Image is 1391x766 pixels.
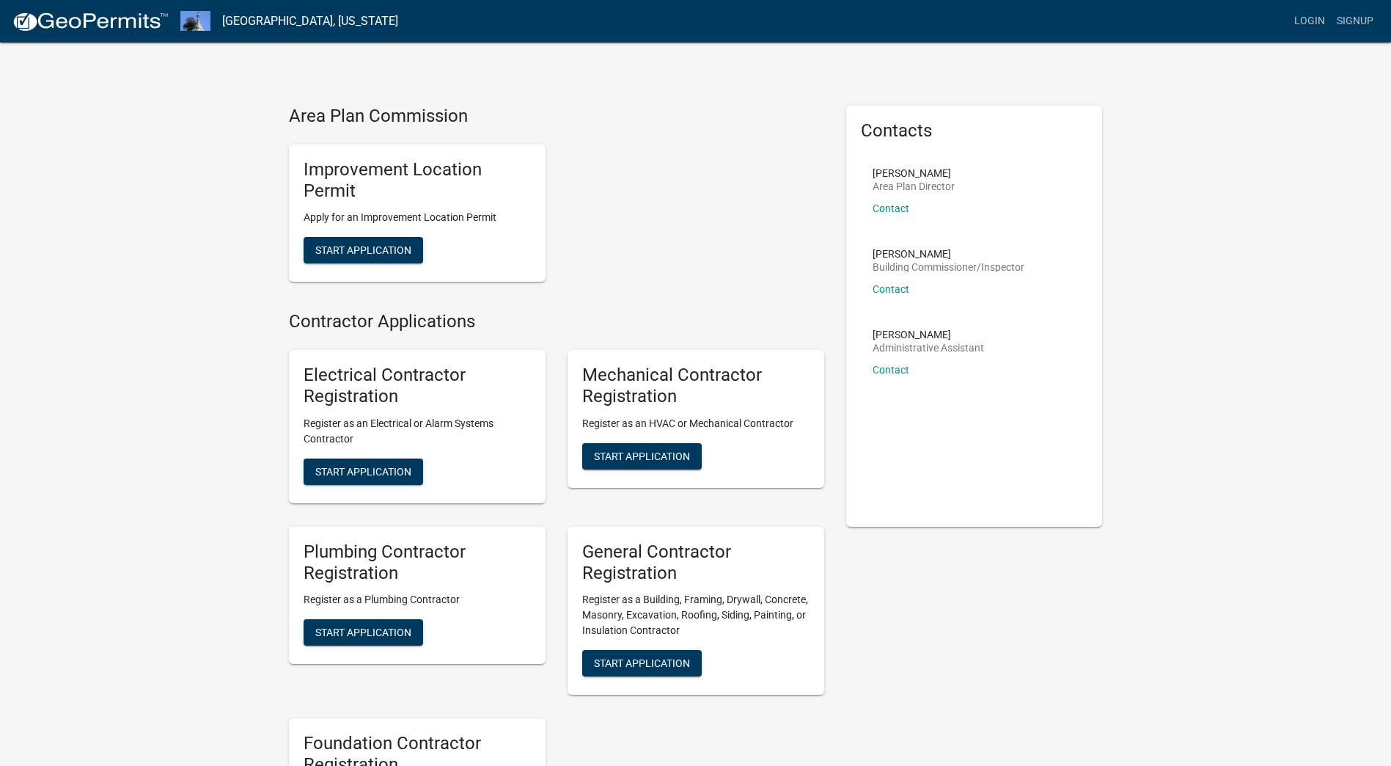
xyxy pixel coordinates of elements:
span: Start Application [594,657,690,669]
h5: Contacts [861,120,1088,142]
button: Start Application [304,619,423,646]
h5: General Contractor Registration [582,541,810,584]
p: [PERSON_NAME] [873,168,955,178]
p: Building Commissioner/Inspector [873,262,1024,272]
a: Contact [873,364,909,376]
h5: Mechanical Contractor Registration [582,365,810,407]
a: [GEOGRAPHIC_DATA], [US_STATE] [222,9,398,34]
p: Administrative Assistant [873,343,984,353]
p: Register as an HVAC or Mechanical Contractor [582,416,810,431]
span: Start Application [315,465,411,477]
a: Login [1288,7,1331,35]
img: Decatur County, Indiana [180,11,210,31]
button: Start Application [582,443,702,470]
h5: Electrical Contractor Registration [304,365,531,407]
p: Area Plan Director [873,181,955,191]
span: Start Application [594,450,690,462]
p: [PERSON_NAME] [873,249,1024,259]
button: Start Application [582,650,702,676]
button: Start Application [304,459,423,485]
a: Contact [873,203,909,214]
h4: Contractor Applications [289,311,824,332]
h5: Plumbing Contractor Registration [304,541,531,584]
p: Register as a Building, Framing, Drywall, Concrete, Masonry, Excavation, Roofing, Siding, Paintin... [582,592,810,638]
a: Signup [1331,7,1379,35]
p: Register as a Plumbing Contractor [304,592,531,608]
span: Start Application [315,627,411,638]
p: Apply for an Improvement Location Permit [304,210,531,225]
p: Register as an Electrical or Alarm Systems Contractor [304,416,531,447]
h5: Improvement Location Permit [304,159,531,202]
button: Start Application [304,237,423,263]
p: [PERSON_NAME] [873,329,984,340]
h4: Area Plan Commission [289,106,824,127]
a: Contact [873,283,909,295]
span: Start Application [315,244,411,256]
